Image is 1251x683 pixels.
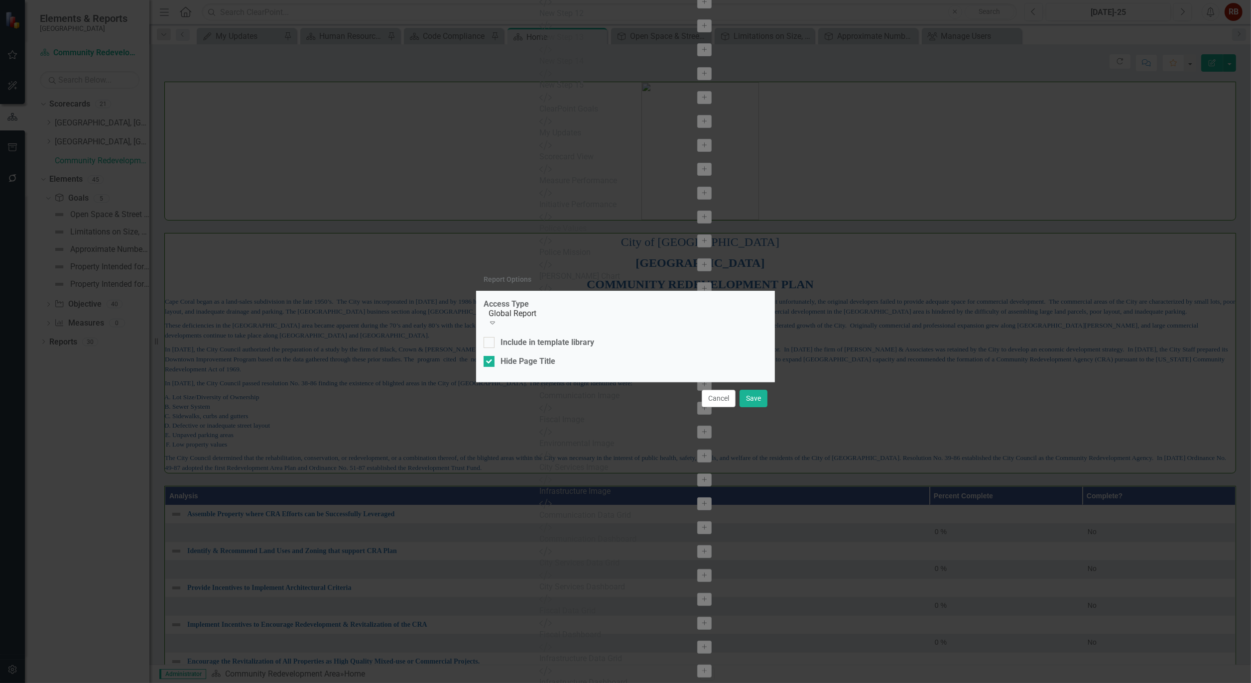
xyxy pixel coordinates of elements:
label: Access Type [484,299,529,310]
div: Hide Page Title [500,356,555,367]
div: Global Report [489,308,768,319]
button: Save [740,390,767,407]
div: Report Options [484,276,531,283]
div: Include in template library [500,337,594,348]
button: Cancel [702,390,736,407]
